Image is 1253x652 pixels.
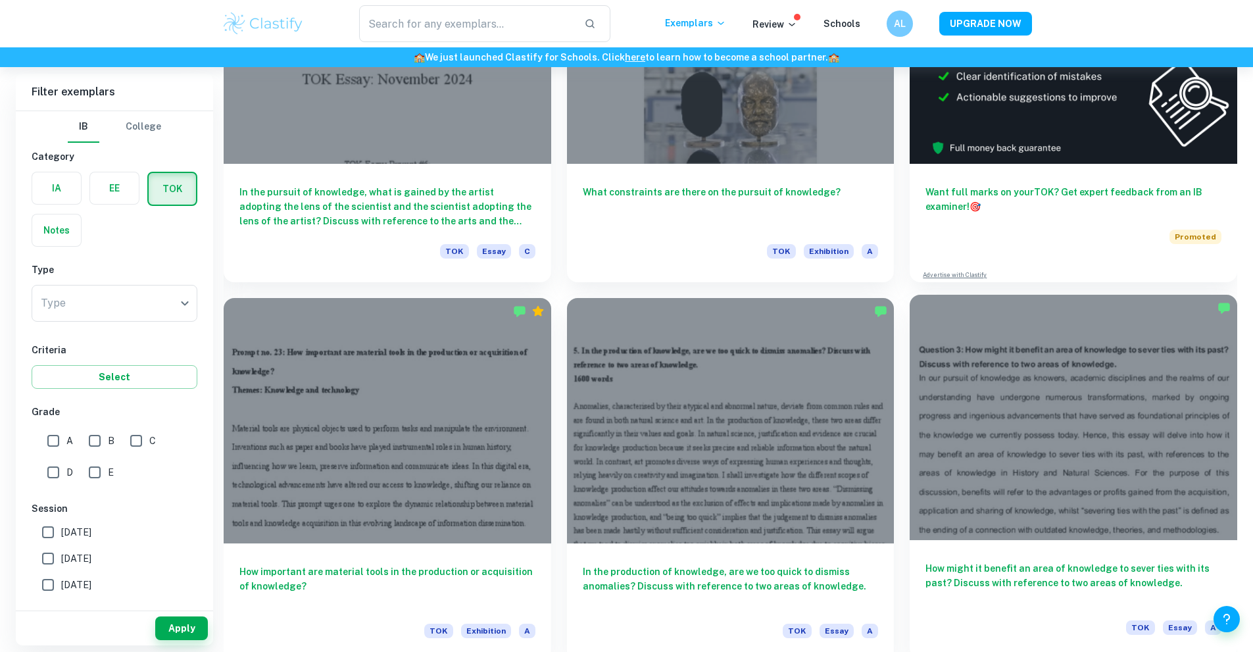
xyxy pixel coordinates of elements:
button: Select [32,365,197,389]
span: C [149,434,156,448]
span: E [108,465,114,480]
span: Essay [1163,620,1197,635]
h6: Type [32,263,197,277]
span: 🏫 [828,52,839,63]
span: TOK [783,624,812,638]
button: Help and Feedback [1214,606,1240,632]
span: Promoted [1169,230,1221,244]
input: Search for any exemplars... [359,5,574,42]
img: Clastify logo [222,11,305,37]
span: B [108,434,114,448]
button: EE [90,172,139,204]
span: A [519,624,535,638]
div: Filter type choice [68,111,161,143]
span: D [66,465,73,480]
h6: Filter exemplars [16,74,213,111]
button: IB [68,111,99,143]
div: Premium [531,305,545,318]
h6: What constraints are there on the pursuit of knowledge? [583,185,879,228]
span: 🎯 [970,201,981,212]
a: Advertise with Clastify [923,270,987,280]
h6: Want full marks on your TOK ? Get expert feedback from an IB examiner! [925,185,1221,214]
img: Marked [1217,301,1231,314]
button: College [126,111,161,143]
button: UPGRADE NOW [939,12,1032,36]
span: TOK [424,624,453,638]
h6: Session [32,501,197,516]
span: Essay [820,624,854,638]
p: Review [752,17,797,32]
span: TOK [767,244,796,259]
span: C [519,244,535,259]
span: [DATE] [61,578,91,592]
span: Essay [477,244,511,259]
h6: In the pursuit of knowledge, what is gained by the artist adopting the lens of the scientist and ... [239,185,535,228]
span: TOK [1126,620,1155,635]
span: A [862,244,878,259]
a: Schools [823,18,860,29]
h6: We just launched Clastify for Schools. Click to learn how to become a school partner. [3,50,1250,64]
span: Exhibition [461,624,511,638]
button: IA [32,172,81,204]
img: Marked [513,305,526,318]
span: Exhibition [804,244,854,259]
p: Exemplars [665,16,726,30]
span: [DATE] [61,551,91,566]
button: Notes [32,214,81,246]
h6: Criteria [32,343,197,357]
h6: In the production of knowledge, are we too quick to dismiss anomalies? Discuss with reference to ... [583,564,879,608]
h6: How might it benefit an area of knowledge to sever ties with its past? Discuss with reference to ... [925,561,1221,605]
span: TOK [440,244,469,259]
img: Marked [874,305,887,318]
span: [DATE] [61,525,91,539]
h6: Category [32,149,197,164]
span: 🏫 [414,52,425,63]
h6: How important are material tools in the production or acquisition of knowledge? [239,564,535,608]
h6: AL [892,16,907,31]
span: [DATE] [61,604,91,618]
span: A [862,624,878,638]
span: A [66,434,73,448]
h6: Grade [32,405,197,419]
button: Apply [155,616,208,640]
a: here [625,52,645,63]
button: AL [887,11,913,37]
button: TOK [149,173,196,205]
span: A [1205,620,1221,635]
